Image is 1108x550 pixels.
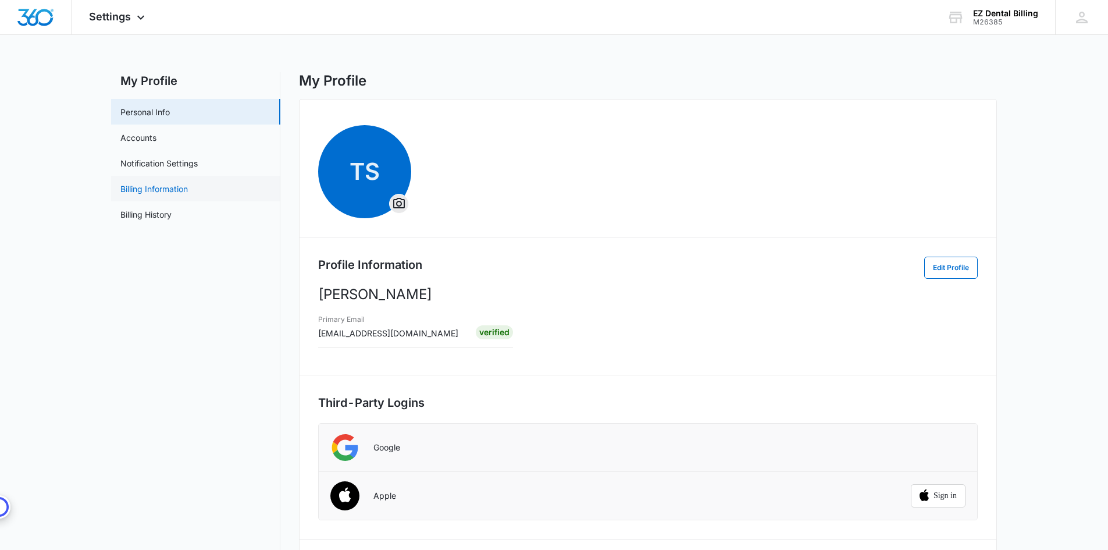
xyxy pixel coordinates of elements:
[120,106,170,118] a: Personal Info
[120,183,188,195] a: Billing Information
[476,325,513,339] div: Verified
[299,72,366,90] h1: My Profile
[330,433,359,462] img: Google
[318,328,458,338] span: [EMAIL_ADDRESS][DOMAIN_NAME]
[318,284,978,305] p: [PERSON_NAME]
[318,125,411,218] span: TSOverflow Menu
[924,257,978,279] button: Edit Profile
[318,125,411,218] span: TS
[323,475,367,519] img: Apple
[373,491,396,501] p: Apple
[89,10,131,23] span: Settings
[120,132,156,144] a: Accounts
[318,314,458,325] h3: Primary Email
[120,157,198,169] a: Notification Settings
[390,194,408,213] button: Overflow Menu
[111,72,280,90] h2: My Profile
[318,256,422,274] h2: Profile Information
[373,442,400,453] p: Google
[120,208,172,221] a: Billing History
[318,394,978,411] h2: Third-Party Logins
[973,9,1038,18] div: account name
[911,484,966,508] button: Sign in
[973,18,1038,26] div: account id
[833,435,971,460] iframe: Sign in with Google Button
